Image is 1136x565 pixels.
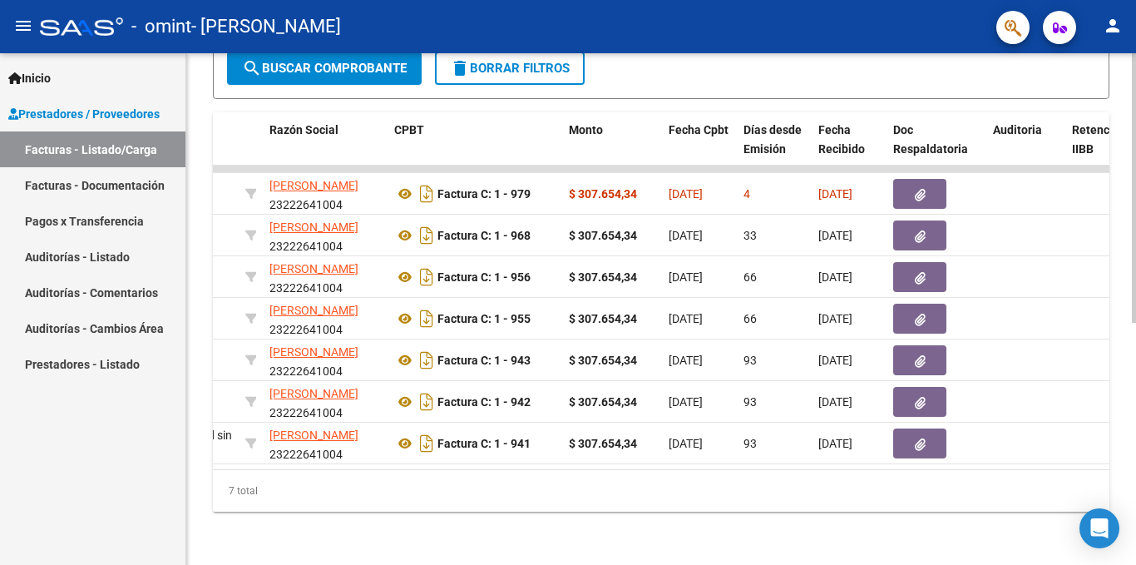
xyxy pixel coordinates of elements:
[818,123,865,156] span: Fecha Recibido
[887,112,986,186] datatable-header-cell: Doc Respaldatoria
[569,270,637,284] strong: $ 307.654,34
[993,123,1042,136] span: Auditoria
[394,123,424,136] span: CPBT
[416,222,437,249] i: Descargar documento
[437,354,531,367] strong: Factura C: 1 - 943
[416,181,437,207] i: Descargar documento
[227,52,422,85] button: Buscar Comprobante
[569,395,637,409] strong: $ 307.654,34
[416,389,437,415] i: Descargar documento
[416,430,437,457] i: Descargar documento
[569,187,637,201] strong: $ 307.654,34
[743,437,757,450] span: 93
[743,123,802,156] span: Días desde Emisión
[437,312,531,325] strong: Factura C: 1 - 955
[818,354,852,367] span: [DATE]
[450,58,470,78] mat-icon: delete
[437,229,531,242] strong: Factura C: 1 - 968
[269,304,358,317] span: [PERSON_NAME]
[450,61,570,76] span: Borrar Filtros
[269,387,358,400] span: [PERSON_NAME]
[435,52,585,85] button: Borrar Filtros
[416,264,437,290] i: Descargar documento
[269,262,358,275] span: [PERSON_NAME]
[269,260,381,295] div: 23222641004
[269,123,338,136] span: Razón Social
[269,176,381,211] div: 23222641004
[416,347,437,374] i: Descargar documento
[569,123,603,136] span: Monto
[437,437,531,450] strong: Factura C: 1 - 941
[743,395,757,409] span: 93
[818,187,852,201] span: [DATE]
[669,187,703,201] span: [DATE]
[131,8,191,45] span: - omint
[818,437,852,450] span: [DATE]
[669,312,703,325] span: [DATE]
[191,8,341,45] span: - [PERSON_NAME]
[242,58,262,78] mat-icon: search
[269,221,358,234] span: [PERSON_NAME]
[269,429,358,442] span: [PERSON_NAME]
[1079,508,1119,548] div: Open Intercom Messenger
[669,395,703,409] span: [DATE]
[669,123,729,136] span: Fecha Cpbt
[818,312,852,325] span: [DATE]
[1072,123,1126,156] span: Retencion IIBB
[437,187,531,201] strong: Factura C: 1 - 979
[743,354,757,367] span: 93
[263,112,388,186] datatable-header-cell: Razón Social
[569,312,637,325] strong: $ 307.654,34
[437,395,531,409] strong: Factura C: 1 - 942
[893,123,968,156] span: Doc Respaldatoria
[269,345,358,359] span: [PERSON_NAME]
[737,112,812,186] datatable-header-cell: Días desde Emisión
[569,354,637,367] strong: $ 307.654,34
[13,16,33,36] mat-icon: menu
[388,112,562,186] datatable-header-cell: CPBT
[818,229,852,242] span: [DATE]
[269,384,381,419] div: 23222641004
[743,187,750,201] span: 4
[8,69,51,87] span: Inicio
[562,112,662,186] datatable-header-cell: Monto
[213,470,1109,512] div: 7 total
[669,354,703,367] span: [DATE]
[569,437,637,450] strong: $ 307.654,34
[269,301,381,336] div: 23222641004
[437,270,531,284] strong: Factura C: 1 - 956
[669,437,703,450] span: [DATE]
[269,426,381,461] div: 23222641004
[743,229,757,242] span: 33
[1103,16,1123,36] mat-icon: person
[1065,112,1132,186] datatable-header-cell: Retencion IIBB
[818,270,852,284] span: [DATE]
[416,305,437,332] i: Descargar documento
[269,343,381,378] div: 23222641004
[662,112,737,186] datatable-header-cell: Fecha Cpbt
[818,395,852,409] span: [DATE]
[743,312,757,325] span: 66
[242,61,407,76] span: Buscar Comprobante
[986,112,1065,186] datatable-header-cell: Auditoria
[812,112,887,186] datatable-header-cell: Fecha Recibido
[669,270,703,284] span: [DATE]
[8,105,160,123] span: Prestadores / Proveedores
[269,218,381,253] div: 23222641004
[269,179,358,192] span: [PERSON_NAME]
[743,270,757,284] span: 66
[669,229,703,242] span: [DATE]
[569,229,637,242] strong: $ 307.654,34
